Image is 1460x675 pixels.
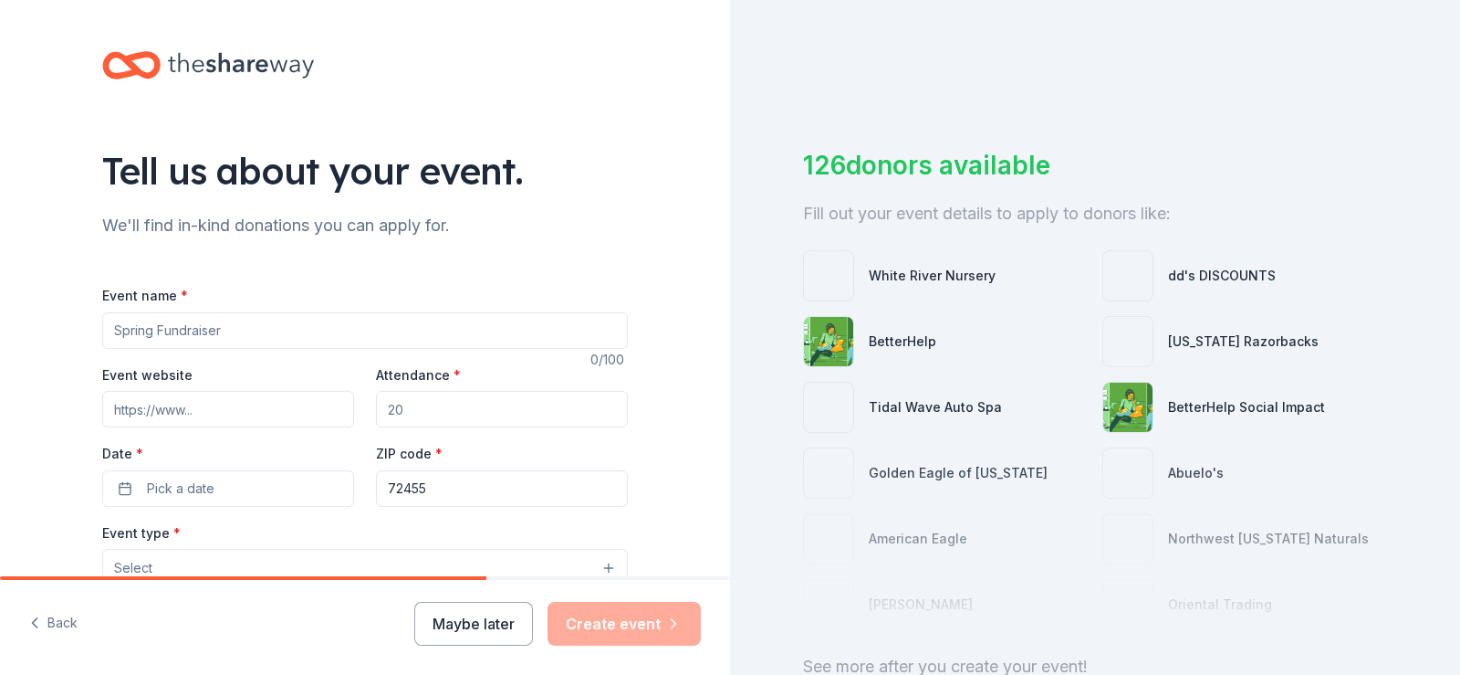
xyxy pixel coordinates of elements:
[414,602,533,646] button: Maybe later
[102,549,628,587] button: Select
[1103,317,1152,366] img: photo for Arkansas Razorbacks
[29,605,78,643] button: Back
[1103,251,1152,301] img: photo for dd's DISCOUNTS
[114,557,152,579] span: Select
[803,199,1387,228] div: Fill out your event details to apply to donors like:
[102,470,354,507] button: Pick a date
[102,145,628,196] div: Tell us about your event.
[102,445,354,463] label: Date
[1168,331,1319,353] div: [US_STATE] Razorbacks
[1168,396,1325,418] div: BetterHelp Social Impact
[102,524,181,543] label: Event type
[376,391,628,427] input: 20
[102,287,188,305] label: Event name
[804,251,853,301] img: photo for White River Nursery
[147,478,214,500] span: Pick a date
[804,317,853,366] img: photo for BetterHelp
[376,445,443,463] label: ZIP code
[869,396,1002,418] div: Tidal Wave Auto Spa
[1103,383,1152,432] img: photo for BetterHelp Social Impact
[590,349,628,371] div: 0 /100
[376,366,461,385] label: Attendance
[803,146,1387,185] div: 126 donors available
[102,366,193,385] label: Event website
[1168,265,1276,287] div: dd's DISCOUNTS
[376,470,628,507] input: 12345 (U.S. only)
[804,383,853,432] img: photo for Tidal Wave Auto Spa
[102,211,628,240] div: We'll find in-kind donations you can apply for.
[869,265,996,287] div: White River Nursery
[102,312,628,349] input: Spring Fundraiser
[869,331,936,353] div: BetterHelp
[102,391,354,427] input: https://www...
